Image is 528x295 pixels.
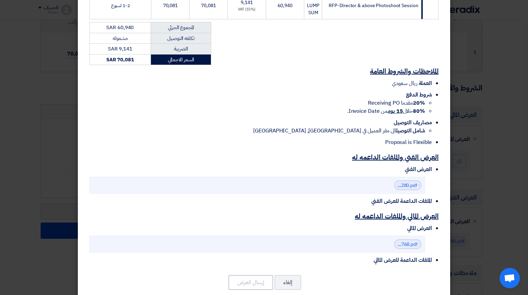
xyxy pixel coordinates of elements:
[228,275,273,290] button: إرسال العرض
[106,56,134,63] strong: SAR 70,081
[413,99,425,107] strong: 20%
[278,2,292,9] span: 60,940
[274,275,301,290] button: إلغاء
[151,44,211,55] td: الضريبة
[413,107,425,115] strong: 80%
[355,211,439,221] u: العرض المالي والملفات الداعمه له
[374,256,432,264] span: الملفات الداعمة للعرض المالي
[329,2,418,9] span: RFP-Director & above Photoshoot Session
[201,2,216,9] span: 70,081
[405,165,432,173] span: العرض الفني
[151,54,211,65] td: السعر الاجمالي
[89,127,425,135] li: الى مقر العميل في [GEOGRAPHIC_DATA], [GEOGRAPHIC_DATA]
[113,35,128,42] span: مشموله
[370,66,439,76] u: الملاحظات والشروط العامة
[163,2,178,9] span: 70,081
[371,197,432,205] span: الملفات الداعمة للعرض الفني
[230,7,263,13] div: (15%) VAT
[151,33,211,44] td: تكلفه التوصيل
[396,127,425,135] strong: شامل التوصيل
[368,99,425,107] span: مقدما Receiving PO
[407,224,432,232] span: العرض المالي
[352,152,439,162] u: العرض الفني والملفات الداعمه له
[394,119,432,127] span: مصاريف التوصيل
[406,91,432,99] span: شروط الدفع
[151,22,211,33] td: المجموع الجزئي
[392,79,417,87] span: ريال سعودي
[388,107,403,115] u: 15 يوم
[347,107,425,115] span: خلال من Invoice Date.
[111,2,130,9] span: 1-2 اسبوع
[90,22,151,33] td: SAR 60,940
[108,45,132,52] span: SAR 9,141
[89,138,432,146] li: Proposal is Flexible
[419,79,432,87] span: العملة
[500,268,520,288] div: Open chat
